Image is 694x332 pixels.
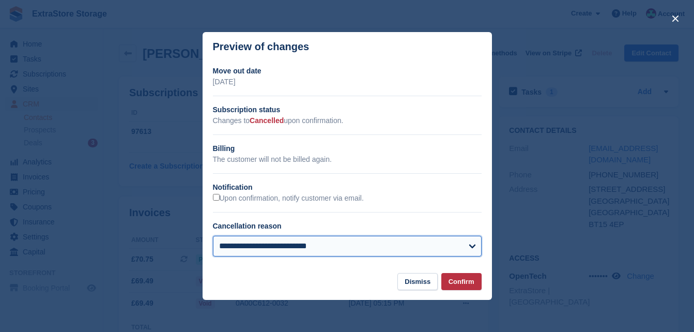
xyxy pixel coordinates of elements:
h2: Billing [213,143,482,154]
button: close [667,10,684,27]
input: Upon confirmation, notify customer via email. [213,194,220,201]
p: [DATE] [213,77,482,87]
p: Changes to upon confirmation. [213,115,482,126]
label: Cancellation reason [213,222,282,230]
label: Upon confirmation, notify customer via email. [213,194,364,203]
h2: Notification [213,182,482,193]
span: Cancelled [250,116,284,125]
h2: Move out date [213,66,482,77]
h2: Subscription status [213,104,482,115]
p: Preview of changes [213,41,310,53]
button: Dismiss [397,273,438,290]
button: Confirm [441,273,482,290]
p: The customer will not be billed again. [213,154,482,165]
